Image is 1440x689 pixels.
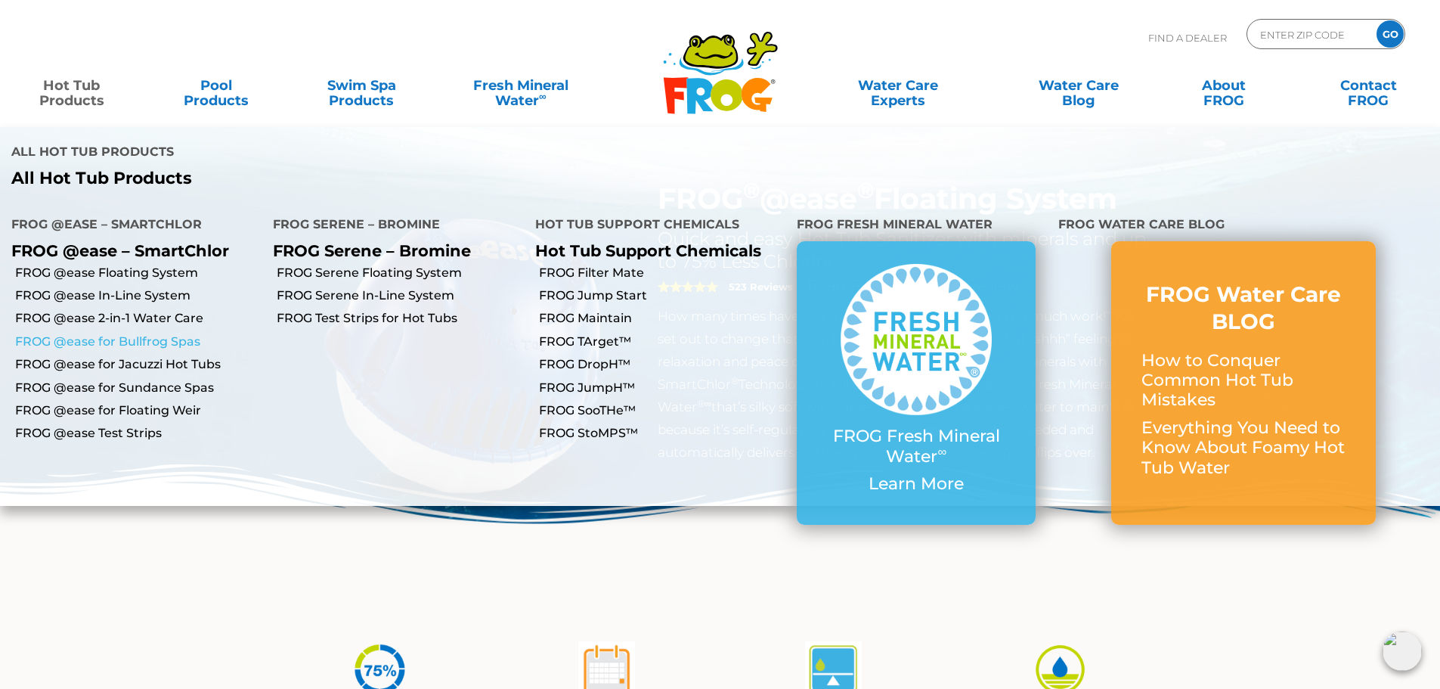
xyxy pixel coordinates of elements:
h4: FROG Serene – Bromine [273,211,512,241]
a: FROG Serene In-Line System [277,287,523,304]
p: Learn More [827,474,1005,494]
a: AboutFROG [1167,70,1280,101]
input: GO [1377,20,1404,48]
h4: Hot Tub Support Chemicals [535,211,774,241]
a: FROG DropH™ [539,356,785,373]
a: ContactFROG [1312,70,1425,101]
sup: ∞ [539,90,547,102]
a: Hot Tub Support Chemicals [535,241,761,260]
a: FROG Jump Start [539,287,785,304]
a: FROG JumpH™ [539,380,785,396]
a: PoolProducts [160,70,273,101]
a: FROG @ease Test Strips [15,425,262,442]
h4: FROG @ease – SmartChlor [11,211,250,241]
a: FROG @ease Floating System [15,265,262,281]
p: Find A Dealer [1148,19,1227,57]
p: FROG Fresh Mineral Water [827,427,1005,467]
p: How to Conquer Common Hot Tub Mistakes [1141,351,1346,411]
a: All Hot Tub Products [11,169,709,188]
p: Everything You Need to Know About Foamy Hot Tub Water [1141,418,1346,478]
input: Zip Code Form [1259,23,1361,45]
a: Fresh MineralWater∞ [450,70,591,101]
a: Hot TubProducts [15,70,128,101]
a: FROG Test Strips for Hot Tubs [277,310,523,327]
a: FROG Fresh Mineral Water∞ Learn More [827,264,1005,501]
img: openIcon [1383,632,1422,671]
a: FROG Serene Floating System [277,265,523,281]
a: FROG Filter Mate [539,265,785,281]
a: FROG @ease 2-in-1 Water Care [15,310,262,327]
a: FROG TArget™ [539,334,785,350]
p: FROG @ease – SmartChlor [11,241,250,260]
h4: FROG Fresh Mineral Water [797,211,1036,241]
a: Swim SpaProducts [305,70,418,101]
p: FROG Serene – Bromine [273,241,512,260]
a: FROG @ease for Sundance Spas [15,380,262,396]
a: Water CareBlog [1022,70,1135,101]
a: FROG @ease for Floating Weir [15,402,262,419]
a: FROG @ease for Bullfrog Spas [15,334,262,350]
h4: FROG Water Care Blog [1058,211,1429,241]
a: FROG @ease for Jacuzzi Hot Tubs [15,356,262,373]
h4: All Hot Tub Products [11,138,709,169]
a: FROG Maintain [539,310,785,327]
a: FROG @ease In-Line System [15,287,262,304]
sup: ∞ [937,444,946,459]
a: FROG Water Care BLOG How to Conquer Common Hot Tub Mistakes Everything You Need to Know About Foa... [1141,281,1346,486]
a: Water CareExperts [807,70,989,101]
a: FROG SooTHe™ [539,402,785,419]
h3: FROG Water Care BLOG [1141,281,1346,336]
a: FROG StoMPS™ [539,425,785,442]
